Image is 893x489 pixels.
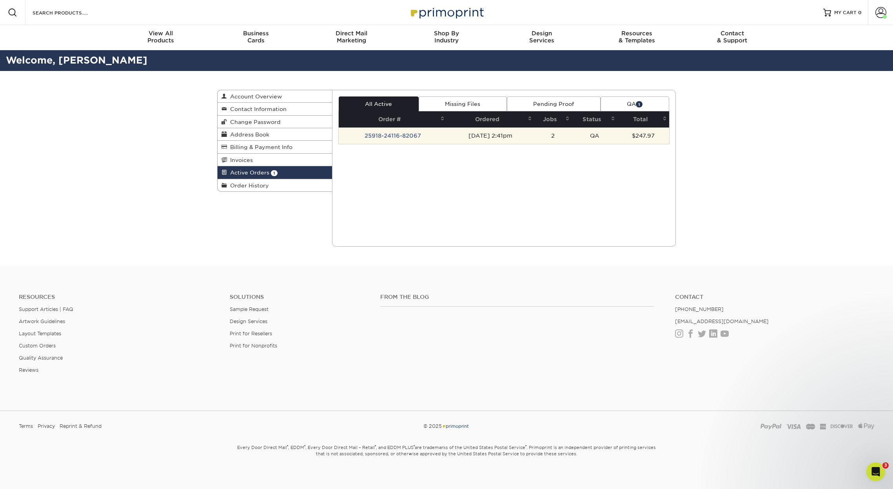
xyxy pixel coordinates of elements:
[407,4,486,21] img: Primoprint
[19,306,73,312] a: Support Articles | FAQ
[287,444,288,448] sup: ®
[218,103,332,115] a: Contact Information
[227,119,281,125] span: Change Password
[113,30,209,44] div: Products
[447,127,534,144] td: [DATE] 2:41pm
[32,8,108,17] input: SEARCH PRODUCTS.....
[589,30,684,37] span: Resources
[494,30,589,44] div: Services
[684,30,780,44] div: & Support
[218,141,332,153] a: Billing & Payment Info
[19,343,56,349] a: Custom Orders
[572,111,617,127] th: Status
[218,116,332,128] a: Change Password
[375,444,376,448] sup: ®
[858,10,862,15] span: 0
[589,30,684,44] div: & Templates
[227,131,269,138] span: Address Book
[209,25,304,50] a: BusinessCards
[19,420,33,432] a: Terms
[507,96,601,111] a: Pending Proof
[271,170,278,176] span: 1
[230,318,267,324] a: Design Services
[19,355,63,361] a: Quality Assurance
[399,25,494,50] a: Shop ByIndustry
[684,30,780,37] span: Contact
[209,30,304,37] span: Business
[218,166,332,179] a: Active Orders 1
[675,306,724,312] a: [PHONE_NUMBER]
[19,331,61,336] a: Layout Templates
[617,111,669,127] th: Total
[218,179,332,191] a: Order History
[218,128,332,141] a: Address Book
[227,144,292,150] span: Billing & Payment Info
[227,93,282,100] span: Account Overview
[113,25,209,50] a: View AllProducts
[304,30,399,37] span: Direct Mail
[19,367,38,373] a: Reviews
[227,106,287,112] span: Contact Information
[38,420,55,432] a: Privacy
[414,444,415,448] sup: ®
[572,127,617,144] td: QA
[866,462,885,481] iframe: Intercom live chat
[380,294,654,300] h4: From the Blog
[447,111,534,127] th: Ordered
[339,96,419,111] a: All Active
[339,127,447,144] td: 25918-24116-82067
[534,111,572,127] th: Jobs
[419,96,507,111] a: Missing Files
[601,96,669,111] a: QA1
[882,462,889,469] span: 3
[60,420,102,432] a: Reprint & Refund
[534,127,572,144] td: 2
[675,294,874,300] a: Contact
[227,157,253,163] span: Invoices
[302,420,591,432] div: © 2025
[636,101,643,107] span: 1
[304,30,399,44] div: Marketing
[399,30,494,44] div: Industry
[227,182,269,189] span: Order History
[494,25,589,50] a: DesignServices
[209,30,304,44] div: Cards
[675,318,769,324] a: [EMAIL_ADDRESS][DOMAIN_NAME]
[304,25,399,50] a: Direct MailMarketing
[230,294,368,300] h4: Solutions
[218,90,332,103] a: Account Overview
[230,343,277,349] a: Print for Nonprofits
[217,442,676,476] small: Every Door Direct Mail , EDDM , Every Door Direct Mail – Retail , and EDDM PLUS are trademarks of...
[113,30,209,37] span: View All
[339,111,447,127] th: Order #
[230,306,269,312] a: Sample Request
[227,169,269,176] span: Active Orders
[617,127,669,144] td: $247.97
[304,444,305,448] sup: ®
[218,154,332,166] a: Invoices
[399,30,494,37] span: Shop By
[494,30,589,37] span: Design
[834,9,857,16] span: MY CART
[525,444,526,448] sup: ®
[684,25,780,50] a: Contact& Support
[19,318,65,324] a: Artwork Guidelines
[230,331,272,336] a: Print for Resellers
[589,25,684,50] a: Resources& Templates
[442,423,469,429] img: Primoprint
[19,294,218,300] h4: Resources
